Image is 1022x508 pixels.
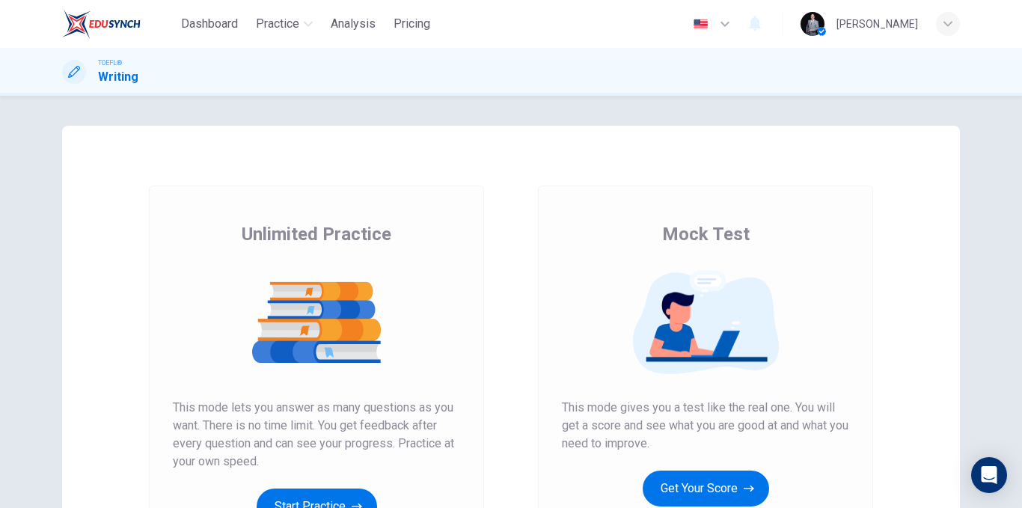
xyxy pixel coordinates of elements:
button: Practice [250,10,319,37]
span: This mode gives you a test like the real one. You will get a score and see what you are good at a... [562,399,849,453]
img: Profile picture [801,12,824,36]
span: Pricing [394,15,430,33]
span: Analysis [331,15,376,33]
a: EduSynch logo [62,9,175,39]
div: [PERSON_NAME] [836,15,918,33]
span: Unlimited Practice [242,222,391,246]
span: Practice [256,15,299,33]
img: en [691,19,710,30]
span: Mock Test [662,222,750,246]
span: Dashboard [181,15,238,33]
div: Open Intercom Messenger [971,457,1007,493]
button: Get Your Score [643,471,769,507]
span: TOEFL® [98,58,122,68]
span: This mode lets you answer as many questions as you want. There is no time limit. You get feedback... [173,399,460,471]
button: Analysis [325,10,382,37]
button: Dashboard [175,10,244,37]
button: Pricing [388,10,436,37]
h1: Writing [98,68,138,86]
img: EduSynch logo [62,9,141,39]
